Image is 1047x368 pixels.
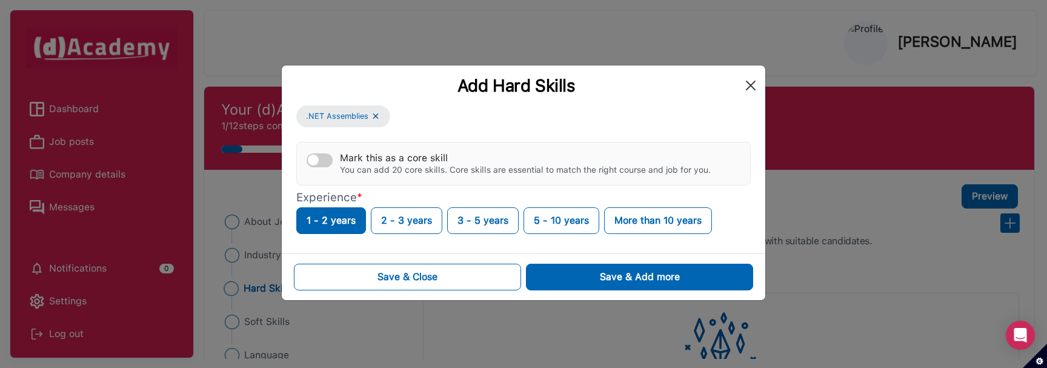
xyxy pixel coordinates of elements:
[600,270,680,284] div: Save & Add more
[523,207,599,234] button: 5 - 10 years
[340,165,711,175] div: You can add 20 core skills. Core skills are essential to match the right course and job for you.
[604,207,712,234] button: More than 10 years
[294,264,521,290] button: Save & Close
[291,75,741,96] div: Add Hard Skills
[447,207,519,234] button: 3 - 5 years
[306,110,368,122] span: .NET Assemblies
[340,152,711,164] div: Mark this as a core skill
[1023,344,1047,368] button: Set cookie preferences
[526,264,753,290] button: Save & Add more
[296,190,751,205] p: Experience
[307,153,333,167] button: Mark this as a core skillYou can add 20 core skills. Core skills are essential to match the right...
[377,270,437,284] div: Save & Close
[741,76,760,95] button: Close
[296,105,390,127] button: .NET Assemblies
[296,207,366,234] button: 1 - 2 years
[371,207,442,234] button: 2 - 3 years
[1006,321,1035,350] div: Open Intercom Messenger
[371,111,381,121] img: ...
